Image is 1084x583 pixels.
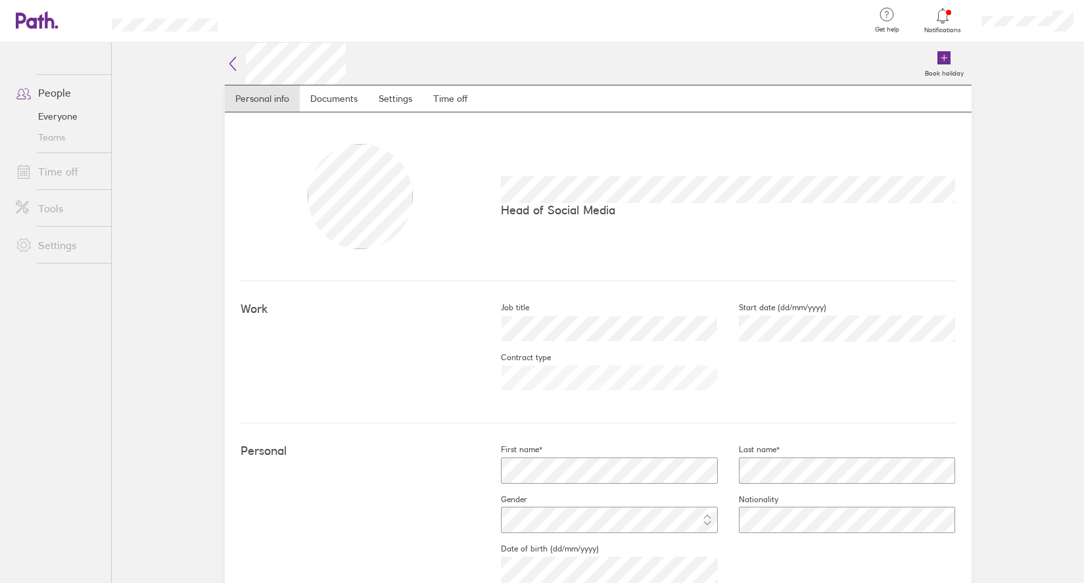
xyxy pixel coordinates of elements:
label: Last name* [718,444,780,455]
a: Personal info [225,85,300,112]
a: Notifications [922,7,964,34]
label: Contract type [480,352,551,363]
a: Settings [368,85,423,112]
span: Get help [866,26,908,34]
a: Book holiday [917,43,972,85]
label: Nationality [718,494,778,505]
a: Documents [300,85,368,112]
label: Book holiday [917,66,972,78]
h4: Work [241,302,480,316]
a: Everyone [5,106,111,127]
a: Tools [5,195,111,222]
label: Job title [480,302,529,313]
p: Head of Social Media [501,203,956,217]
label: Start date (dd/mm/yyyy) [718,302,826,313]
label: Gender [480,494,527,505]
a: Teams [5,127,111,148]
a: People [5,80,111,106]
h4: Personal [241,444,480,458]
a: Time off [5,158,111,185]
a: Settings [5,232,111,258]
label: Date of birth (dd/mm/yyyy) [480,544,599,554]
label: First name* [480,444,542,455]
span: Notifications [922,26,964,34]
a: Time off [423,85,478,112]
